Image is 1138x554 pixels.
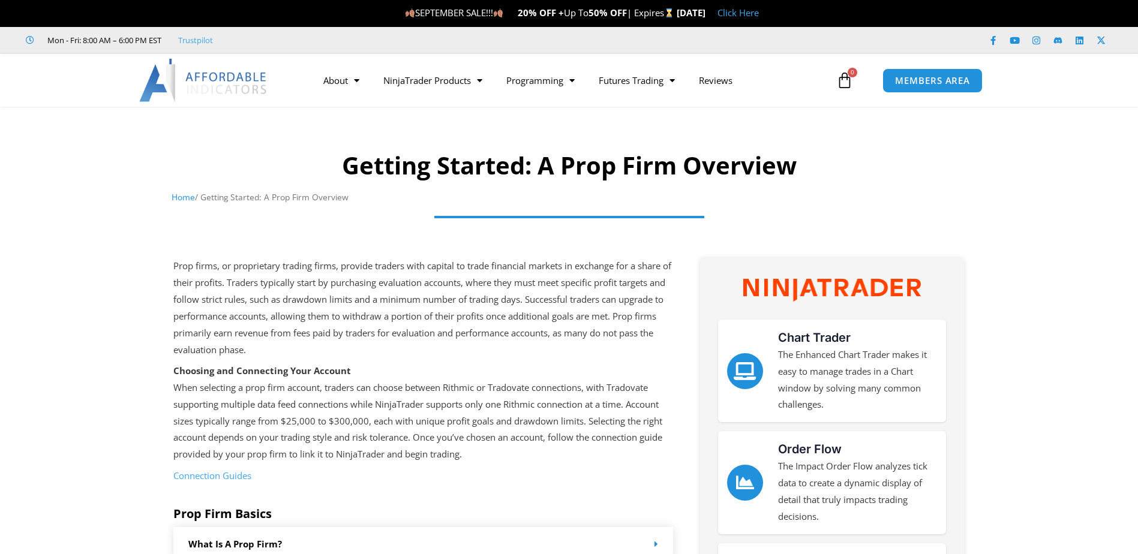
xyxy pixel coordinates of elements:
nav: Breadcrumb [172,189,966,205]
img: NinjaTrader Wordmark color RGB | Affordable Indicators – NinjaTrader [743,279,921,301]
a: Order Flow [778,442,842,456]
a: NinjaTrader Products [371,67,494,94]
strong: Choosing and Connecting Your Account [173,365,351,377]
a: Click Here [717,7,759,19]
span: SEPTEMBER SALE!!! Up To | Expires [405,7,677,19]
a: Home [172,191,195,203]
a: What is a prop firm? [188,538,282,550]
img: 🍂 [406,8,415,17]
span: Mon - Fri: 8:00 AM – 6:00 PM EST [44,33,161,47]
a: 0 [818,63,871,98]
p: The Impact Order Flow analyzes tick data to create a dynamic display of detail that truly impacts... [778,458,937,525]
p: The Enhanced Chart Trader makes it easy to manage trades in a Chart window by solving many common... [778,347,937,413]
strong: 20% OFF + [518,7,564,19]
img: ⌛ [665,8,674,17]
a: Futures Trading [587,67,687,94]
strong: 50% OFF [588,7,627,19]
a: About [311,67,371,94]
span: 0 [848,68,857,77]
a: MEMBERS AREA [882,68,983,93]
a: Reviews [687,67,744,94]
a: Chart Trader [727,353,763,389]
h1: Getting Started: A Prop Firm Overview [172,149,966,182]
p: Prop firms, or proprietary trading firms, provide traders with capital to trade financial markets... [173,258,674,358]
span: MEMBERS AREA [895,76,970,85]
img: LogoAI | Affordable Indicators – NinjaTrader [139,59,268,102]
nav: Menu [311,67,833,94]
a: Programming [494,67,587,94]
a: Order Flow [727,465,763,501]
img: 🍂 [494,8,503,17]
h5: Prop Firm Basics [173,507,674,521]
a: Chart Trader [778,330,851,345]
p: When selecting a prop firm account, traders can choose between Rithmic or Tradovate connections, ... [173,363,674,463]
a: Connection Guides [173,469,251,481]
a: Trustpilot [178,33,213,47]
strong: [DATE] [677,7,705,19]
